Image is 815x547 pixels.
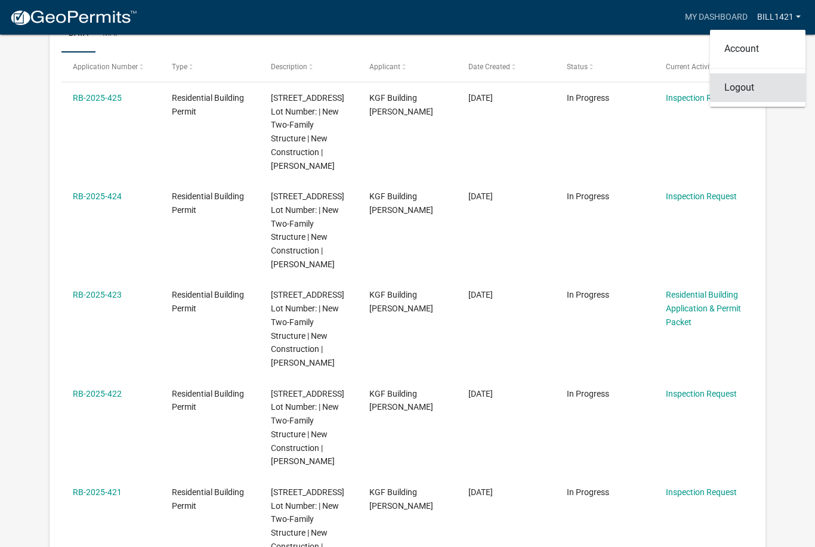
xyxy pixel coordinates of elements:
span: In Progress [567,389,609,398]
a: RB-2025-422 [73,389,122,398]
span: Date Created [468,63,510,71]
div: Bill1421 [710,30,805,107]
span: In Progress [567,191,609,201]
a: RB-2025-425 [73,93,122,103]
a: Bill1421 [752,6,805,29]
a: RB-2025-423 [73,290,122,299]
datatable-header-cell: Status [555,52,655,81]
span: 06/11/2025 [468,487,493,497]
datatable-header-cell: Applicant [358,52,457,81]
span: KGF Building Bill Simpson [369,389,433,412]
span: 06/11/2025 [468,191,493,201]
span: KGF Building Bill Simpson [369,290,433,313]
a: Inspection Request [666,389,737,398]
span: Applicant [369,63,400,71]
a: Inspection Request [666,487,737,497]
span: Residential Building Permit [172,290,244,313]
datatable-header-cell: Description [259,52,358,81]
span: 123 LEVEL STREET, Charlestown, IN 47111 Lot Number: | New Two-Family Structure | New Construction... [271,290,344,367]
span: Type [172,63,187,71]
span: Residential Building Permit [172,191,244,215]
span: Application Number [73,63,138,71]
a: Inspection Request [666,93,737,103]
span: 125 LEVEL STREET, Charlestown, IN 47111 Lot Number: | New Two-Family Structure | New Construction... [271,191,344,269]
datatable-header-cell: Date Created [457,52,556,81]
a: RB-2025-421 [73,487,122,497]
span: In Progress [567,487,609,497]
a: Residential Building Application & Permit Packet [666,290,741,327]
span: In Progress [567,93,609,103]
span: Residential Building Permit [172,389,244,412]
span: KGF Building Bill Simpson [369,191,433,215]
span: 127 LEVEL STREET, Charlestown, IN 47111 Lot Number: | New Two-Family Structure | New Construction... [271,93,344,171]
span: Description [271,63,307,71]
span: Current Activity [666,63,715,71]
span: KGF Building Bill Simpson [369,93,433,116]
span: KGF Building Bill Simpson [369,487,433,511]
datatable-header-cell: Type [160,52,260,81]
a: My Dashboard [680,6,752,29]
a: Account [710,35,805,63]
datatable-header-cell: Application Number [61,52,160,81]
span: 121 LEVEL STREET, Charlestown, IN 47111 Lot Number: | New Two-Family Structure | New Construction... [271,389,344,466]
span: Status [567,63,588,71]
span: Residential Building Permit [172,93,244,116]
span: Residential Building Permit [172,487,244,511]
datatable-header-cell: Current Activity [655,52,754,81]
span: In Progress [567,290,609,299]
a: RB-2025-424 [73,191,122,201]
a: Inspection Request [666,191,737,201]
span: 06/11/2025 [468,389,493,398]
span: 06/11/2025 [468,290,493,299]
span: 06/11/2025 [468,93,493,103]
a: Logout [710,73,805,102]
